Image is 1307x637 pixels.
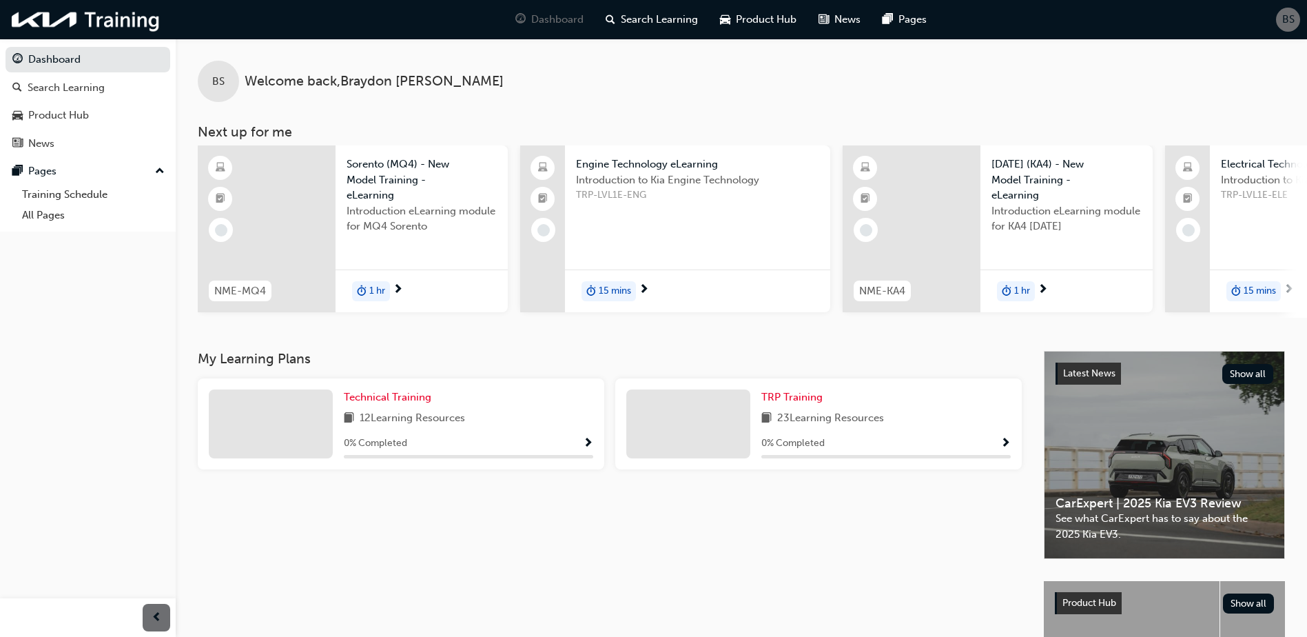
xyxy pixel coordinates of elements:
img: kia-training [7,6,165,34]
span: Search Learning [621,12,698,28]
span: laptop-icon [1183,159,1193,177]
span: duration-icon [1002,283,1011,301]
a: News [6,131,170,156]
span: Show Progress [1000,438,1011,450]
span: 23 Learning Resources [777,410,884,427]
span: Technical Training [344,391,431,403]
span: news-icon [12,138,23,150]
span: next-icon [639,284,649,296]
button: Show Progress [1000,435,1011,452]
a: pages-iconPages [872,6,938,34]
div: Search Learning [28,80,105,96]
div: Pages [28,163,56,179]
span: learningResourceType_ELEARNING-icon [861,159,870,177]
span: [DATE] (KA4) - New Model Training - eLearning [991,156,1142,203]
div: News [28,136,54,152]
span: Product Hub [736,12,796,28]
span: 0 % Completed [344,436,407,452]
span: next-icon [393,284,403,296]
button: Show all [1222,364,1274,384]
a: search-iconSearch Learning [595,6,709,34]
span: pages-icon [12,165,23,178]
span: learningResourceType_ELEARNING-icon [216,159,225,177]
span: Sorento (MQ4) - New Model Training - eLearning [347,156,497,203]
span: Dashboard [531,12,584,28]
span: learningRecordVerb_NONE-icon [215,224,227,236]
span: 15 mins [599,283,631,299]
span: 1 hr [369,283,385,299]
span: guage-icon [515,11,526,28]
span: Pages [898,12,927,28]
span: 15 mins [1244,283,1276,299]
span: pages-icon [883,11,893,28]
span: TRP Training [761,391,823,403]
span: NME-MQ4 [214,283,266,299]
h3: My Learning Plans [198,351,1022,367]
span: 1 hr [1014,283,1030,299]
button: DashboardSearch LearningProduct HubNews [6,44,170,159]
span: Introduction to Kia Engine Technology [576,172,819,188]
span: booktick-icon [1183,190,1193,208]
span: Introduction eLearning module for KA4 [DATE] [991,203,1142,234]
span: learningRecordVerb_NONE-icon [537,224,550,236]
span: learningRecordVerb_NONE-icon [860,224,872,236]
span: 12 Learning Resources [360,410,465,427]
a: news-iconNews [807,6,872,34]
span: next-icon [1284,284,1294,296]
span: NME-KA4 [859,283,905,299]
span: prev-icon [152,609,162,627]
span: book-icon [761,410,772,427]
span: Product Hub [1062,597,1116,609]
a: Latest NewsShow all [1056,363,1273,385]
a: Product HubShow all [1055,592,1274,614]
span: News [834,12,861,28]
span: Welcome back , Braydon [PERSON_NAME] [245,74,504,90]
span: guage-icon [12,54,23,66]
span: TRP-LVL1E-ENG [576,188,819,203]
button: Pages [6,159,170,184]
a: Technical Training [344,390,437,405]
span: booktick-icon [216,190,225,208]
button: Show all [1223,594,1275,614]
a: NME-KA4[DATE] (KA4) - New Model Training - eLearningIntroduction eLearning module for KA4 [DATE]d... [843,145,1153,312]
span: car-icon [12,110,23,122]
span: up-icon [155,163,165,181]
a: Engine Technology eLearningIntroduction to Kia Engine TechnologyTRP-LVL1E-ENGduration-icon15 mins [520,145,830,312]
a: Product Hub [6,103,170,128]
span: BS [212,74,225,90]
h3: Next up for me [176,124,1307,140]
span: laptop-icon [538,159,548,177]
span: BS [1282,12,1295,28]
button: Show Progress [583,435,593,452]
a: car-iconProduct Hub [709,6,807,34]
span: learningRecordVerb_NONE-icon [1182,224,1195,236]
div: Product Hub [28,108,89,123]
a: Dashboard [6,47,170,72]
a: guage-iconDashboard [504,6,595,34]
a: Latest NewsShow allCarExpert | 2025 Kia EV3 ReviewSee what CarExpert has to say about the 2025 Ki... [1044,351,1285,559]
span: CarExpert | 2025 Kia EV3 Review [1056,496,1273,512]
a: TRP Training [761,390,828,405]
span: booktick-icon [538,190,548,208]
span: booktick-icon [861,190,870,208]
span: book-icon [344,410,354,427]
span: next-icon [1038,284,1048,296]
span: Introduction eLearning module for MQ4 Sorento [347,203,497,234]
span: 0 % Completed [761,436,825,452]
button: BS [1276,8,1300,32]
span: Show Progress [583,438,593,450]
a: Search Learning [6,75,170,101]
a: All Pages [17,205,170,226]
span: search-icon [12,82,22,94]
span: Latest News [1063,367,1115,379]
a: Training Schedule [17,184,170,205]
span: Engine Technology eLearning [576,156,819,172]
span: search-icon [606,11,615,28]
span: duration-icon [1231,283,1241,301]
span: car-icon [720,11,730,28]
span: news-icon [819,11,829,28]
span: duration-icon [357,283,367,301]
span: See what CarExpert has to say about the 2025 Kia EV3. [1056,511,1273,542]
